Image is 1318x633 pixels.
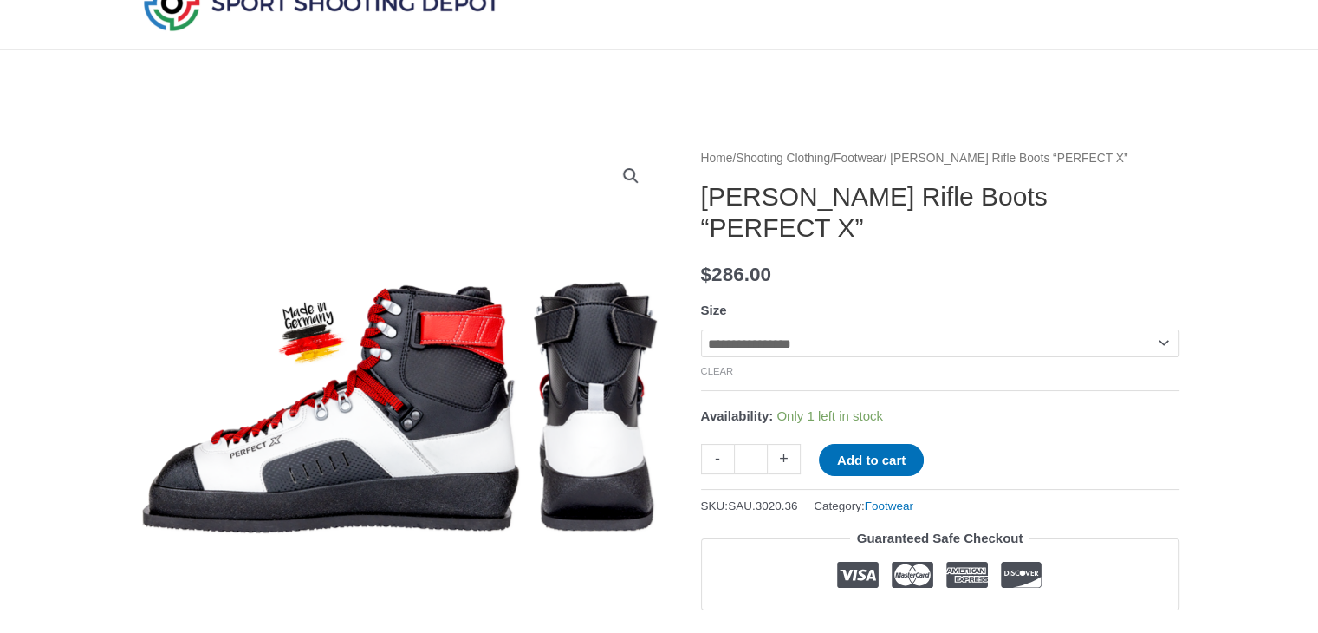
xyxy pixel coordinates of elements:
button: Add to cart [819,444,924,476]
a: Shooting Clothing [736,152,830,165]
a: Clear options [701,366,734,376]
a: - [701,444,734,474]
a: + [768,444,801,474]
legend: Guaranteed Safe Checkout [850,526,1030,551]
span: SKU: [701,495,798,517]
span: Availability: [701,408,774,423]
span: Only 1 left in stock [776,408,883,423]
a: Footwear [865,499,913,512]
a: View full-screen image gallery [615,160,646,192]
span: SAU.3020.36 [728,499,797,512]
input: Product quantity [734,444,768,474]
h1: [PERSON_NAME] Rifle Boots “PERFECT X” [701,181,1179,244]
span: $ [701,264,712,285]
a: Home [701,152,733,165]
label: Size [701,303,727,317]
span: Category: [814,495,913,517]
bdi: 286.00 [701,264,771,285]
a: Footwear [834,152,884,165]
nav: Breadcrumb [701,147,1179,170]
